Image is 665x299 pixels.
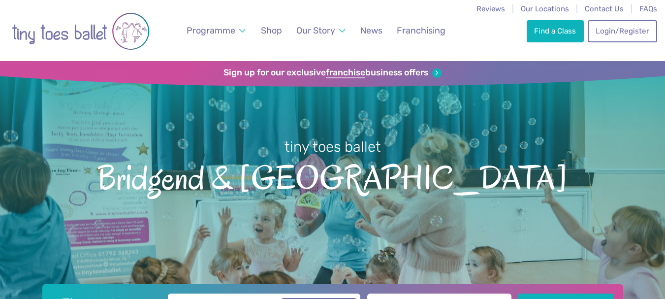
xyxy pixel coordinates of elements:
a: Our Locations [521,4,569,13]
a: FAQs [639,4,657,13]
span: Programme [187,25,235,35]
span: Bridgend & [GEOGRAPHIC_DATA] [17,157,648,197]
a: Programme [182,20,250,42]
span: News [360,25,382,35]
a: Sign up for our exclusivefranchisebusiness offers [223,67,442,78]
img: tiny toes ballet [12,6,150,56]
span: Franchising [397,25,445,35]
a: Our Story [292,20,350,42]
span: Shop [261,25,282,35]
a: News [356,20,387,42]
a: Contact Us [585,4,624,13]
a: Login/Register [588,20,657,42]
small: tiny toes ballet [285,138,381,155]
a: Find a Class [527,20,584,42]
span: Our Story [296,25,335,35]
a: Reviews [476,4,505,13]
a: Franchising [392,20,450,42]
strong: franchise [326,67,365,78]
a: Shop [256,20,286,42]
